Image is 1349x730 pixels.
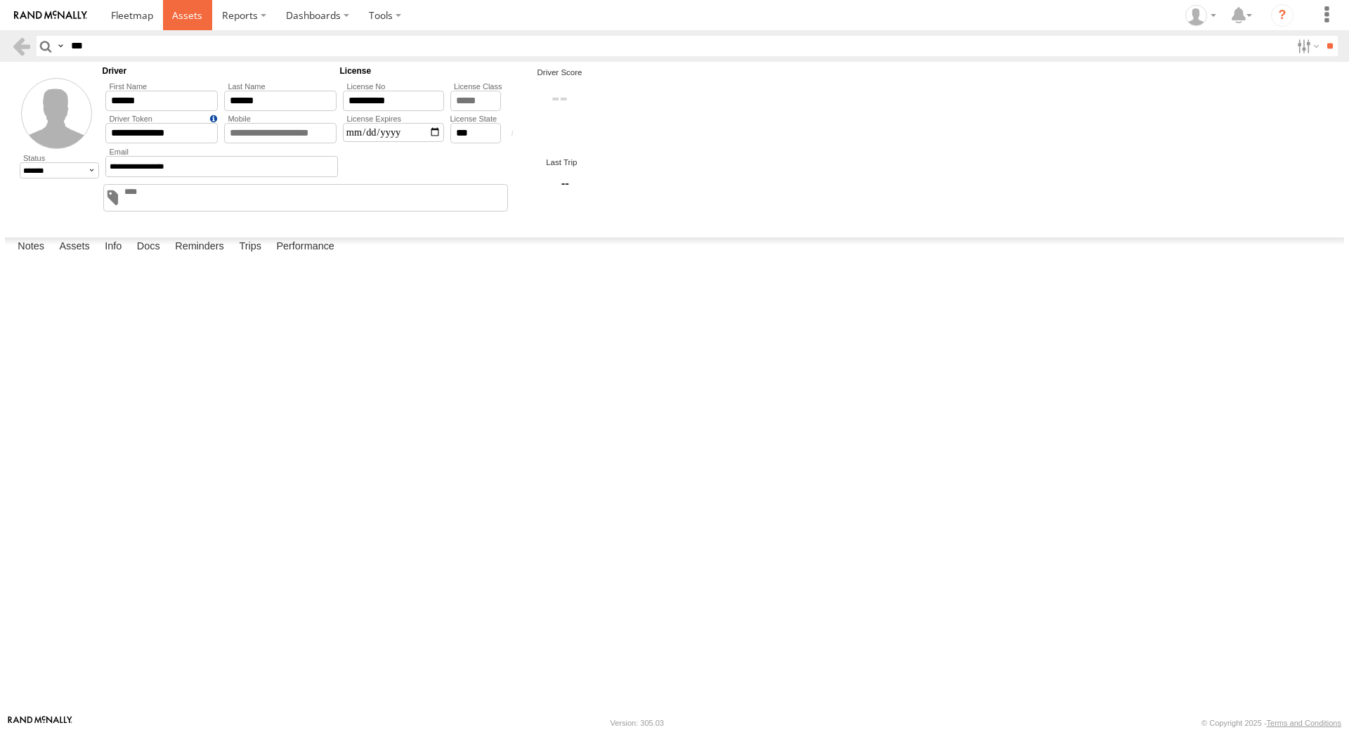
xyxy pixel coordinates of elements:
div: Average score based on the driver's last 7 days trips / Max score during the same period. [507,129,528,140]
label: Search Filter Options [1291,36,1322,56]
div: © Copyright 2025 - [1201,719,1341,727]
a: Terms and Conditions [1267,719,1341,727]
img: rand-logo.svg [14,11,87,20]
div: Aaron Cluff [1180,5,1221,26]
label: Search Query [55,36,66,56]
label: Assets [52,237,96,257]
span: -- [518,175,612,192]
label: Docs [130,237,167,257]
h5: Driver [103,66,340,76]
i: ? [1271,4,1293,27]
label: Notes [11,237,51,257]
div: Version: 305.03 [611,719,664,727]
label: Info [98,237,129,257]
label: Driver ID is a unique identifier of your choosing, e.g. Employee No., Licence Number [105,115,218,123]
label: Trips [232,237,268,257]
label: Reminders [168,237,231,257]
h5: License [340,66,505,76]
a: Visit our Website [8,716,72,730]
a: Back to previous Page [11,36,32,56]
label: Performance [269,237,341,257]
